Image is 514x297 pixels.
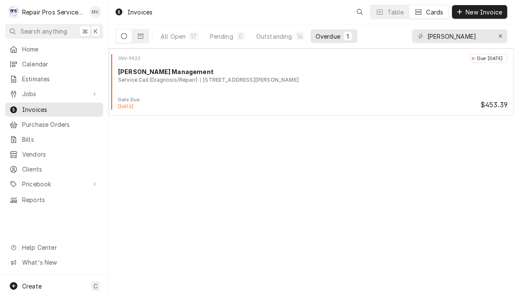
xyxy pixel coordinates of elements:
a: Go to Jobs [5,87,103,101]
div: 0 [238,32,243,41]
div: Table [387,8,404,17]
div: MV [89,6,101,18]
div: Card Footer [112,97,511,110]
div: Object Title [118,67,508,76]
div: Card Header Secondary Content [466,54,508,63]
a: Go to What's New [5,255,103,269]
span: Estimates [22,74,99,83]
a: Go to Pricebook [5,177,103,191]
div: Object Extra Context Footer Label [118,97,141,103]
span: Search anything [20,27,67,36]
div: Due [DATE] [474,55,503,62]
div: 16 [297,32,303,41]
a: Calendar [5,57,103,71]
div: Pending [210,32,233,41]
span: C [93,282,98,291]
div: Repair Pros Services Inc's Avatar [8,6,20,18]
div: Invoice Card: INV-9922 [109,49,514,116]
span: Pricebook [22,180,86,188]
div: Object ID [118,55,141,62]
div: Card Header [112,54,511,63]
div: Card Body [112,67,511,84]
div: Overdue [316,32,340,41]
a: Vendors [5,147,103,161]
a: Estimates [5,72,103,86]
div: Card Footer Extra Context [118,97,141,110]
div: Outstanding [256,32,292,41]
a: Clients [5,162,103,176]
span: [DATE] [118,104,133,109]
div: All Open [161,32,186,41]
div: Object Status [469,54,508,63]
a: Go to Help Center [5,240,103,254]
div: 17 [191,32,197,41]
span: Reports [22,195,99,204]
a: Home [5,42,103,56]
div: Repair Pros Services Inc [22,8,85,17]
span: Jobs [22,89,86,98]
span: New Invoice [464,8,504,17]
a: Purchase Orders [5,117,103,131]
span: K [94,27,98,36]
div: Cards [426,8,443,17]
span: Purchase Orders [22,120,99,129]
span: Invoices [22,105,99,114]
span: Create [22,283,42,290]
button: Open search [353,5,367,19]
div: Card Footer Primary Content [480,100,508,110]
div: Object Extra Context Footer Value [118,103,141,110]
a: Invoices [5,103,103,117]
a: Reports [5,193,103,207]
div: R [8,6,20,18]
div: Object Subtext Primary [118,76,198,84]
div: Object Subtext [118,76,508,84]
div: Card Header Primary Content [118,54,141,63]
span: Home [22,45,99,54]
button: Search anything⌘K [5,24,103,39]
div: Object Subtext Secondary [200,76,299,84]
a: Bills [5,132,103,146]
span: ⌘ [82,27,88,36]
span: Bills [22,135,99,144]
button: Erase input [494,29,507,43]
span: Calendar [22,60,99,69]
input: Keyword search [427,29,491,43]
span: What's New [22,258,98,267]
span: Help Center [22,243,98,252]
span: Vendors [22,150,99,159]
div: 1 [345,32,350,41]
button: New Invoice [452,5,507,19]
div: Mindy Volker's Avatar [89,6,101,18]
span: Clients [22,165,99,174]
